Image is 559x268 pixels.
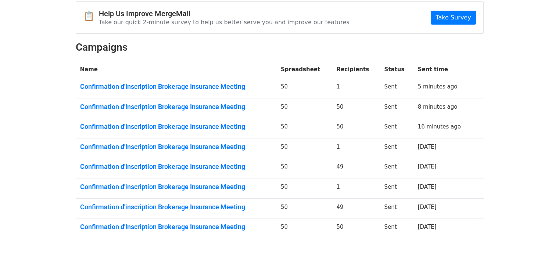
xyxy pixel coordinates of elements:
div: Widget de chat [522,233,559,268]
th: Spreadsheet [276,61,332,78]
th: Sent time [413,61,473,78]
td: 49 [332,158,380,178]
td: 50 [276,158,332,178]
td: 50 [276,138,332,158]
a: Confirmation d'Inscription Brokerage Insurance Meeting [80,163,272,171]
td: 50 [276,178,332,199]
a: 5 minutes ago [418,83,458,90]
td: 50 [276,218,332,238]
a: Confirmation d'Inscription Brokerage Insurance Meeting [80,223,272,231]
td: Sent [380,198,413,218]
a: [DATE] [418,224,437,230]
td: 49 [332,198,380,218]
td: 50 [276,78,332,98]
a: [DATE] [418,163,437,170]
a: Take Survey [431,11,476,25]
td: 50 [332,98,380,118]
td: Sent [380,138,413,158]
td: 1 [332,78,380,98]
td: Sent [380,158,413,178]
td: 50 [332,218,380,238]
td: 50 [276,118,332,138]
a: [DATE] [418,184,437,190]
td: Sent [380,218,413,238]
span: 📋 [83,11,99,22]
a: Confirmation d'Inscription Brokerage Insurance Meeting [80,143,272,151]
td: Sent [380,118,413,138]
h4: Help Us Improve MergeMail [99,9,350,18]
a: Confirmation d'inscription Brokerage Insurance Meeting [80,183,272,191]
a: Confirmation d'Inscription Brokerage Insurance Meeting [80,123,272,131]
td: Sent [380,98,413,118]
iframe: Chat Widget [522,233,559,268]
th: Name [76,61,276,78]
td: 1 [332,138,380,158]
a: [DATE] [418,144,437,150]
td: 50 [332,118,380,138]
td: 1 [332,178,380,199]
td: Sent [380,178,413,199]
a: Confirmation d'Inscription Brokerage Insurance Meeting [80,103,272,111]
a: Confirmation d'Inscription Brokerage Insurance Meeting [80,83,272,91]
td: 50 [276,198,332,218]
a: 8 minutes ago [418,104,458,110]
th: Status [380,61,413,78]
a: [DATE] [418,204,437,210]
a: 16 minutes ago [418,123,461,130]
a: Confirmation d'inscription Brokerage Insurance Meeting [80,203,272,211]
h2: Campaigns [76,41,484,54]
th: Recipients [332,61,380,78]
p: Take our quick 2-minute survey to help us better serve you and improve our features [99,18,350,26]
td: 50 [276,98,332,118]
td: Sent [380,78,413,98]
